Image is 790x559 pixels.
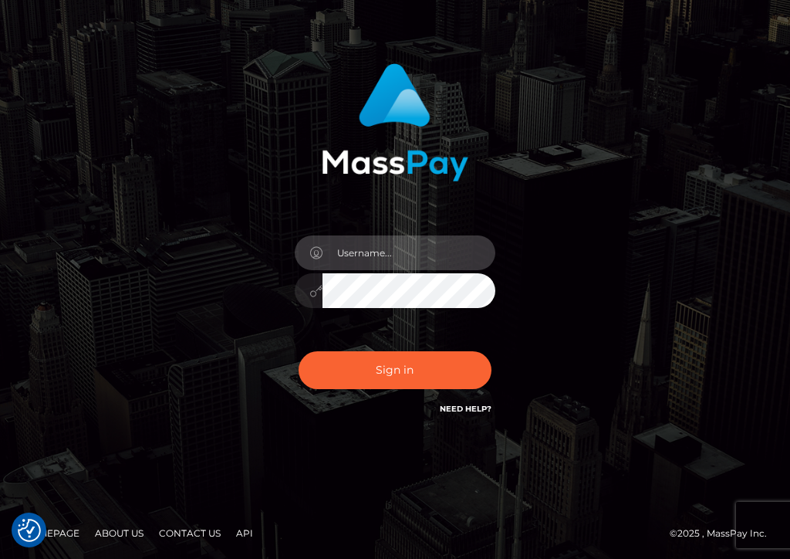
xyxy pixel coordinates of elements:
[18,519,41,542] button: Consent Preferences
[322,235,495,270] input: Username...
[230,521,259,545] a: API
[299,351,491,389] button: Sign in
[17,521,86,545] a: Homepage
[322,63,468,181] img: MassPay Login
[440,404,491,414] a: Need Help?
[89,521,150,545] a: About Us
[153,521,227,545] a: Contact Us
[670,525,778,542] div: © 2025 , MassPay Inc.
[18,519,41,542] img: Revisit consent button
